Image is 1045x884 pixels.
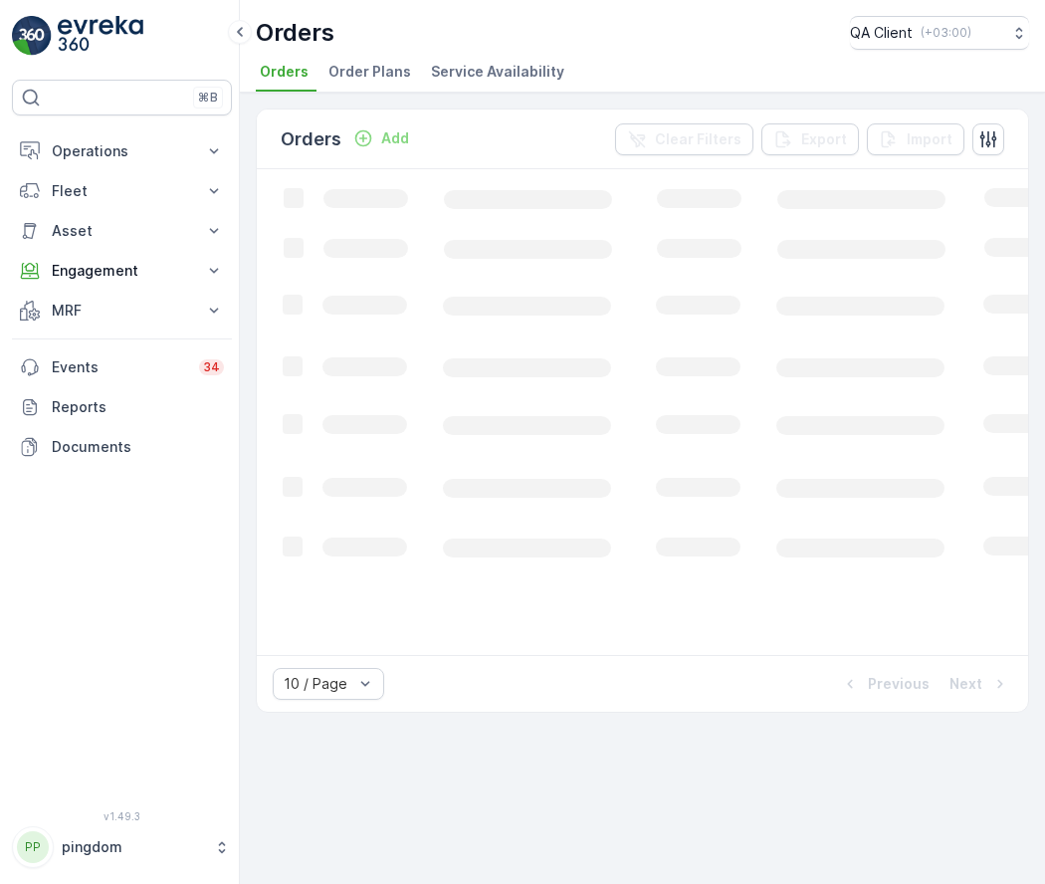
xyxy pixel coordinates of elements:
[867,123,964,155] button: Import
[868,674,930,694] p: Previous
[203,359,220,375] p: 34
[281,125,341,153] p: Orders
[907,129,952,149] p: Import
[58,16,143,56] img: logo_light-DOdMpM7g.png
[947,672,1012,696] button: Next
[52,181,192,201] p: Fleet
[761,123,859,155] button: Export
[52,397,224,417] p: Reports
[12,16,52,56] img: logo
[17,831,49,863] div: PP
[345,126,417,150] button: Add
[52,141,192,161] p: Operations
[52,437,224,457] p: Documents
[12,251,232,291] button: Engagement
[62,837,204,857] p: pingdom
[260,62,309,82] span: Orders
[850,16,1029,50] button: QA Client(+03:00)
[12,131,232,171] button: Operations
[838,672,932,696] button: Previous
[801,129,847,149] p: Export
[12,427,232,467] a: Documents
[615,123,753,155] button: Clear Filters
[381,128,409,148] p: Add
[12,810,232,822] span: v 1.49.3
[850,23,913,43] p: QA Client
[52,301,192,321] p: MRF
[12,171,232,211] button: Fleet
[256,17,334,49] p: Orders
[12,387,232,427] a: Reports
[52,221,192,241] p: Asset
[655,129,741,149] p: Clear Filters
[949,674,982,694] p: Next
[52,357,187,377] p: Events
[52,261,192,281] p: Engagement
[12,211,232,251] button: Asset
[431,62,564,82] span: Service Availability
[12,826,232,868] button: PPpingdom
[198,90,218,106] p: ⌘B
[328,62,411,82] span: Order Plans
[12,347,232,387] a: Events34
[12,291,232,331] button: MRF
[921,25,971,41] p: ( +03:00 )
